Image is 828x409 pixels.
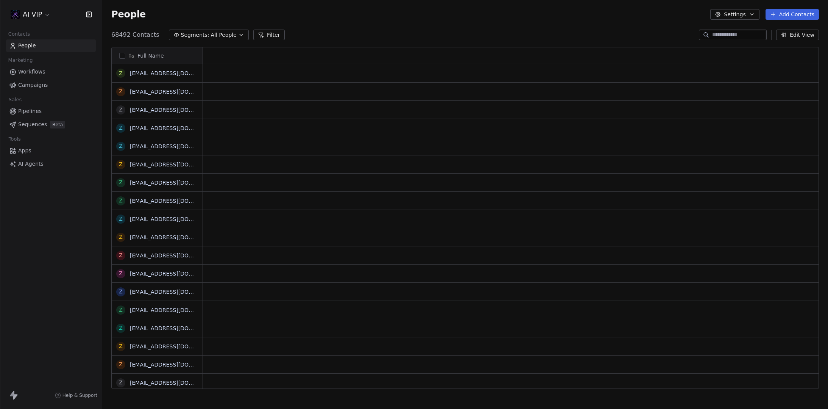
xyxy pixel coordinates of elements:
[119,233,123,241] div: z
[18,107,42,115] span: Pipelines
[130,289,223,295] a: [EMAIL_ADDRESS][DOMAIN_NAME]
[18,147,31,155] span: Apps
[710,9,759,20] button: Settings
[119,306,123,314] div: z
[211,31,237,39] span: All People
[5,133,24,145] span: Tools
[11,10,20,19] img: 2025-01-15_18-31-34.jpg
[112,47,203,64] div: Full Name
[119,324,123,332] div: z
[253,30,285,40] button: Filter
[119,379,123,387] div: z
[130,307,223,313] a: [EMAIL_ADDRESS][DOMAIN_NAME]
[6,105,96,118] a: Pipelines
[119,106,123,114] div: z
[130,252,223,259] a: [EMAIL_ADDRESS][DOMAIN_NAME]
[55,392,97,398] a: Help & Support
[130,89,223,95] a: [EMAIL_ADDRESS][DOMAIN_NAME]
[18,121,47,128] span: Sequences
[119,360,123,368] div: z
[130,198,223,204] a: [EMAIL_ADDRESS][DOMAIN_NAME]
[119,160,123,168] div: z
[181,31,209,39] span: Segments:
[119,88,123,96] div: z
[9,8,52,21] button: AI VIP
[130,180,223,186] a: [EMAIL_ADDRESS][DOMAIN_NAME]
[119,179,123,186] div: z
[23,9,42,19] span: AI VIP
[18,42,36,50] span: People
[6,144,96,157] a: Apps
[18,81,48,89] span: Campaigns
[130,325,223,331] a: [EMAIL_ADDRESS][DOMAIN_NAME]
[119,197,123,205] div: z
[112,64,203,389] div: grid
[130,70,223,76] a: [EMAIL_ADDRESS][DOMAIN_NAME]
[130,216,223,222] a: [EMAIL_ADDRESS][DOMAIN_NAME]
[5,28,33,40] span: Contacts
[119,142,123,150] div: z
[130,161,223,168] a: [EMAIL_ADDRESS][DOMAIN_NAME]
[18,160,44,168] span: AI Agents
[130,271,223,277] a: [EMAIL_ADDRESS][DOMAIN_NAME]
[6,118,96,131] a: SequencesBeta
[130,234,223,240] a: [EMAIL_ADDRESS][DOMAIN_NAME]
[119,270,123,277] div: z
[6,79,96,91] a: Campaigns
[119,215,123,223] div: z
[6,158,96,170] a: AI Agents
[119,69,123,77] div: z
[776,30,819,40] button: Edit View
[130,362,223,368] a: [EMAIL_ADDRESS][DOMAIN_NAME]
[6,66,96,78] a: Workflows
[119,251,123,259] div: z
[130,143,223,149] a: [EMAIL_ADDRESS][DOMAIN_NAME]
[111,9,146,20] span: People
[130,343,223,349] a: [EMAIL_ADDRESS][DOMAIN_NAME]
[119,124,123,132] div: z
[119,342,123,350] div: z
[6,39,96,52] a: People
[18,68,45,76] span: Workflows
[130,125,223,131] a: [EMAIL_ADDRESS][DOMAIN_NAME]
[119,288,123,296] div: z
[766,9,819,20] button: Add Contacts
[130,380,223,386] a: [EMAIL_ADDRESS][DOMAIN_NAME]
[137,52,164,60] span: Full Name
[130,107,223,113] a: [EMAIL_ADDRESS][DOMAIN_NAME]
[5,55,36,66] span: Marketing
[62,392,97,398] span: Help & Support
[111,30,159,39] span: 68492 Contacts
[50,121,65,128] span: Beta
[5,94,25,105] span: Sales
